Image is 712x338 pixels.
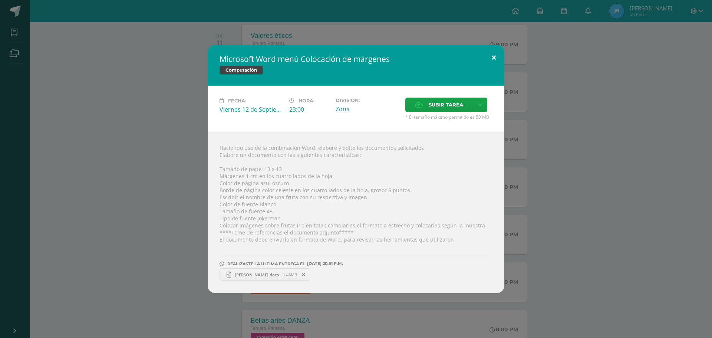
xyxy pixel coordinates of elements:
[220,66,263,75] span: Computación
[305,263,343,264] span: [DATE] 20:51 P.M.
[297,270,310,279] span: Remover entrega
[283,272,297,278] span: 1.43MB
[208,132,504,293] div: Haciendo uso de la combinación Word, elabore y edite los documentos solicitados Elabore un docume...
[231,272,283,278] span: [PERSON_NAME].docx
[228,98,246,104] span: Fecha:
[220,54,492,64] h2: Microsoft Word menú Colocación de márgenes
[289,105,330,114] div: 23:00
[220,105,283,114] div: Viernes 12 de Septiembre
[299,98,314,104] span: Hora:
[336,98,399,103] label: División:
[220,268,310,281] a: [PERSON_NAME].docx 1.43MB
[483,45,504,70] button: Close (Esc)
[336,105,399,113] div: Zona
[227,261,305,266] span: REALIZASTE LA ÚLTIMA ENTREGA EL
[405,114,492,120] span: * El tamaño máximo permitido es 50 MB
[429,98,463,112] span: Subir tarea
